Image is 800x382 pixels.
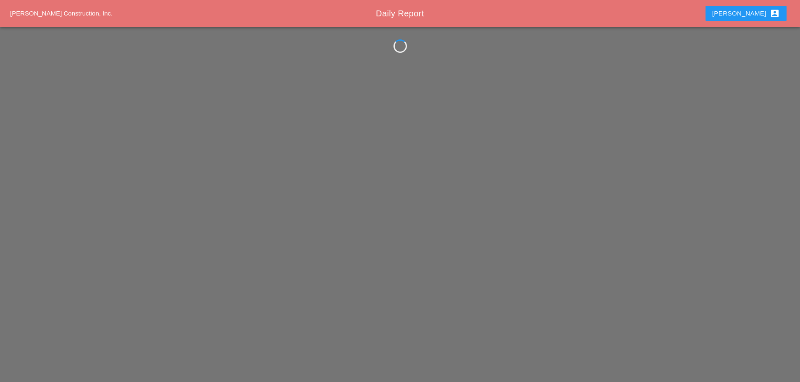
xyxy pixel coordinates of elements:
[10,10,113,17] a: [PERSON_NAME] Construction, Inc.
[712,8,780,18] div: [PERSON_NAME]
[376,9,424,18] span: Daily Report
[770,8,780,18] i: account_box
[706,6,787,21] button: [PERSON_NAME]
